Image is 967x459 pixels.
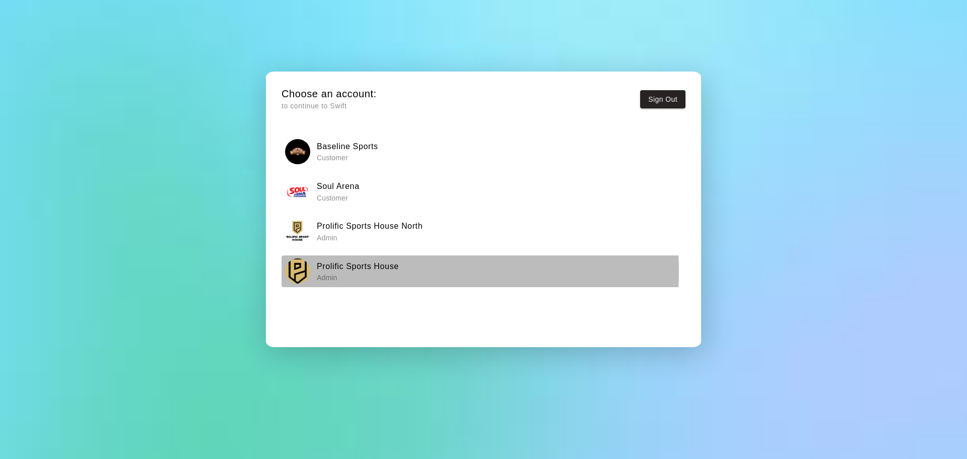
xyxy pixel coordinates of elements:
h6: Prolific Sports House North [317,220,423,233]
h6: Baseline Sports [317,140,378,153]
h6: Prolific Sports House [317,260,399,273]
p: Customer [317,193,360,203]
p: to continue to Swift [282,101,377,111]
img: Baseline Sports [285,139,310,164]
button: Prolific Sports HouseProlific Sports House Admin [282,255,685,287]
img: Soul Arena [285,179,310,204]
p: Admin [317,233,423,243]
h6: Soul Arena [317,180,360,193]
button: Baseline SportsBaseline Sports Customer [282,136,685,167]
p: Customer [317,153,378,163]
img: Prolific Sports House North [285,219,310,244]
button: Sign Out [640,90,685,109]
h5: Choose an account: [282,87,377,101]
p: Admin [317,273,399,283]
button: Soul ArenaSoul Arena Customer [282,175,685,207]
button: Prolific Sports House NorthProlific Sports House North Admin [282,216,685,247]
img: Prolific Sports House [285,258,310,284]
